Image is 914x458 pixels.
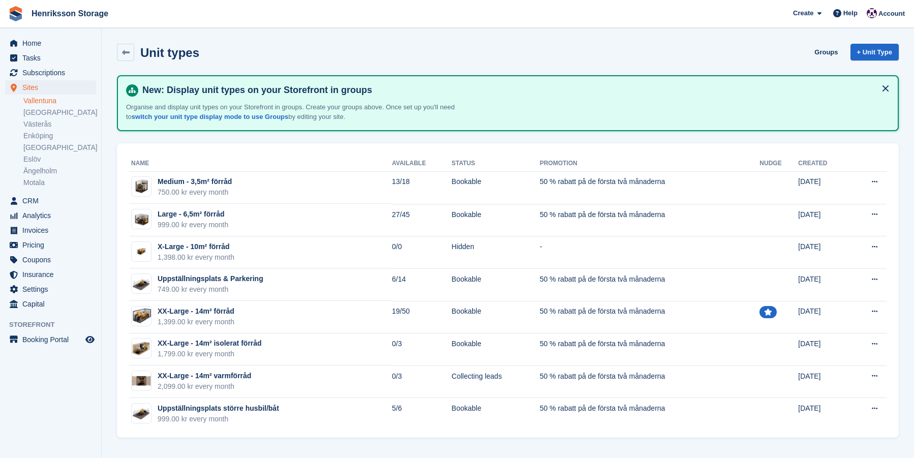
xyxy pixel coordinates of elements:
td: Bookable [451,398,539,430]
span: Storefront [9,320,101,330]
td: [DATE] [798,204,849,236]
th: Nudge [759,156,798,172]
p: Organise and display unit types on your Storefront in groups. Create your groups above. Once set ... [126,102,482,122]
td: Bookable [451,171,539,204]
a: menu [5,208,96,223]
span: Capital [22,297,83,311]
span: Subscriptions [22,66,83,80]
img: ChatGPT%20Image%20Jul%208,%202025,%2010_07_13%20AM%20-%20Edited%20-%20Edited%201.png [132,341,151,356]
img: _prc-large_final%20(2).png [132,309,151,323]
a: menu [5,36,96,50]
a: menu [5,267,96,282]
span: Help [843,8,858,18]
td: Hidden [451,236,539,269]
a: menu [5,332,96,347]
a: menu [5,51,96,65]
td: [DATE] [798,268,849,301]
a: [GEOGRAPHIC_DATA] [23,108,96,117]
td: Bookable [451,301,539,333]
td: [DATE] [798,236,849,269]
td: [DATE] [798,398,849,430]
span: Invoices [22,223,83,237]
td: [DATE] [798,365,849,398]
a: menu [5,253,96,267]
img: Prc.24.3.png [132,375,151,387]
td: Bookable [451,204,539,236]
td: 6/14 [392,268,451,301]
td: 0/3 [392,333,451,366]
h4: New: Display unit types on your Storefront in groups [138,84,890,96]
span: Tasks [22,51,83,65]
a: Henriksson Storage [27,5,112,22]
td: [DATE] [798,171,849,204]
span: Account [878,9,905,19]
td: 50 % rabatt på de första två månaderna [540,204,760,236]
span: Home [22,36,83,50]
span: CRM [22,194,83,208]
div: 1,399.00 kr every month [158,317,234,327]
a: menu [5,297,96,311]
td: 50 % rabatt på de första två månaderna [540,171,760,204]
a: menu [5,194,96,208]
div: 1,799.00 kr every month [158,349,262,359]
td: - [540,236,760,269]
div: Uppställningsplats & Parkering [158,273,263,284]
td: 50 % rabatt på de första två månaderna [540,333,760,366]
img: Joel Isaksson [867,8,877,18]
div: Uppställningsplats större husbil/båt [158,403,279,414]
h2: Unit types [140,46,199,59]
td: [DATE] [798,301,849,333]
div: Large - 6,5m² förråd [158,209,228,220]
a: + Unit Type [850,44,899,60]
div: XX-Large - 14m² isolerat förråd [158,338,262,349]
span: Analytics [22,208,83,223]
a: menu [5,66,96,80]
th: Status [451,156,539,172]
td: Collecting leads [451,365,539,398]
a: [GEOGRAPHIC_DATA] [23,143,96,152]
a: Motala [23,178,96,188]
td: 0/3 [392,365,451,398]
td: 50 % rabatt på de första två månaderna [540,365,760,398]
div: XX-Large - 14m² förråd [158,306,234,317]
div: 2,099.00 kr every month [158,381,251,392]
span: Create [793,8,813,18]
td: 0/0 [392,236,451,269]
a: menu [5,238,96,252]
span: Pricing [22,238,83,252]
a: Preview store [84,333,96,346]
div: 749.00 kr every month [158,284,263,295]
img: Prc.24.4_.png [132,277,151,291]
div: 999.00 kr every month [158,220,228,230]
span: Settings [22,282,83,296]
td: 50 % rabatt på de första två månaderna [540,301,760,333]
td: 50 % rabatt på de första två månaderna [540,398,760,430]
div: XX-Large - 14m² varmförråd [158,371,251,381]
th: Available [392,156,451,172]
img: Prc.24.5_1%201.png [133,176,150,197]
td: 27/45 [392,204,451,236]
span: Insurance [22,267,83,282]
img: Prc.24.6_1%201.png [132,211,151,227]
td: 5/6 [392,398,451,430]
a: Eslöv [23,155,96,164]
td: 50 % rabatt på de första två månaderna [540,268,760,301]
a: menu [5,80,96,95]
a: menu [5,282,96,296]
th: Created [798,156,849,172]
a: switch your unit type display mode to use Groups [132,113,288,120]
td: 13/18 [392,171,451,204]
td: 19/50 [392,301,451,333]
img: stora-icon-8386f47178a22dfd0bd8f6a31ec36ba5ce8667c1dd55bd0f319d3a0aa187defe.svg [8,6,23,21]
a: Vallentuna [23,96,96,106]
div: 999.00 kr every month [158,414,279,424]
span: Booking Portal [22,332,83,347]
a: menu [5,223,96,237]
span: Sites [22,80,83,95]
th: Name [129,156,392,172]
div: 1,398.00 kr every month [158,252,234,263]
a: Ängelholm [23,166,96,176]
td: [DATE] [798,333,849,366]
span: Coupons [22,253,83,267]
img: Prc.24.4_.png [132,406,151,420]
